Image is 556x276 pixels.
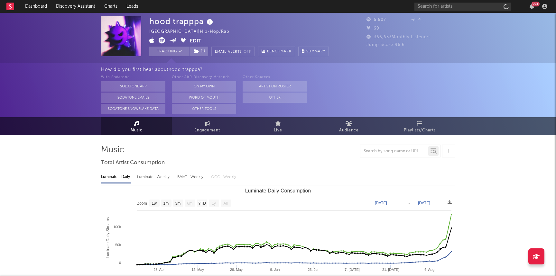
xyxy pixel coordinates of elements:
text: 21. [DATE] [382,268,399,272]
text: YTD [198,201,206,206]
span: 366,653 Monthly Listeners [366,35,431,39]
span: ( 1 ) [190,47,208,56]
text: Zoom [137,201,147,206]
button: Sodatone Snowflake Data [101,104,165,114]
text: Luminate Daily Streams [106,217,110,258]
span: Engagement [194,127,220,134]
span: 4 [411,18,421,22]
button: Other Tools [172,104,236,114]
div: 99 + [532,2,540,6]
input: Search by song name or URL [360,149,428,154]
div: Other A&R Discovery Methods [172,74,236,81]
text: Luminate Daily Consumption [245,188,311,193]
a: Live [243,117,313,135]
button: Sodatone Emails [101,93,165,103]
div: [GEOGRAPHIC_DATA] | Hip-Hop/Rap [149,28,244,36]
text: 6m [187,201,193,206]
text: → [407,201,411,205]
button: Tracking [149,47,190,56]
input: Search for artists [414,3,511,11]
text: 12. May [191,268,204,272]
text: [DATE] [418,201,430,205]
text: 100k [113,225,121,229]
button: On My Own [172,81,236,92]
button: Edit [190,37,201,45]
text: 1y [212,201,216,206]
button: (1) [190,47,208,56]
text: 50k [115,243,121,247]
button: 99+ [530,4,534,9]
a: Benchmark [258,47,295,56]
span: Music [131,127,143,134]
div: hood trapppa [149,16,215,27]
text: [DATE] [375,201,387,205]
a: Music [101,117,172,135]
text: 4. Aug [424,268,434,272]
button: Word Of Mouth [172,93,236,103]
a: Audience [313,117,384,135]
div: How did you first hear about hood trapppa ? [101,66,556,74]
a: Engagement [172,117,243,135]
span: Total Artist Consumption [101,159,165,167]
div: Luminate - Daily [101,172,131,183]
span: Jump Score: 96.6 [366,43,405,47]
text: All [223,201,227,206]
a: Playlists/Charts [384,117,455,135]
div: With Sodatone [101,74,165,81]
div: BMAT - Weekly [177,172,205,183]
span: Benchmark [267,48,292,56]
div: Other Sources [243,74,307,81]
span: 69 [366,26,379,31]
button: Email AlertsOff [211,47,255,56]
span: Audience [339,127,359,134]
button: Other [243,93,307,103]
text: 0 [119,261,121,265]
button: Sodatone App [101,81,165,92]
text: 1w [152,201,157,206]
button: Artist on Roster [243,81,307,92]
div: Luminate - Weekly [137,172,171,183]
text: 28. Apr [153,268,165,272]
span: Live [274,127,282,134]
span: Playlists/Charts [404,127,436,134]
text: 3m [175,201,181,206]
text: 7. [DATE] [345,268,360,272]
em: Off [244,50,251,54]
text: 1m [163,201,169,206]
text: 9. Jun [270,268,280,272]
span: 5,607 [366,18,386,22]
span: Summary [306,50,325,53]
text: 23. Jun [308,268,319,272]
button: Summary [298,47,329,56]
text: 26. May [230,268,243,272]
